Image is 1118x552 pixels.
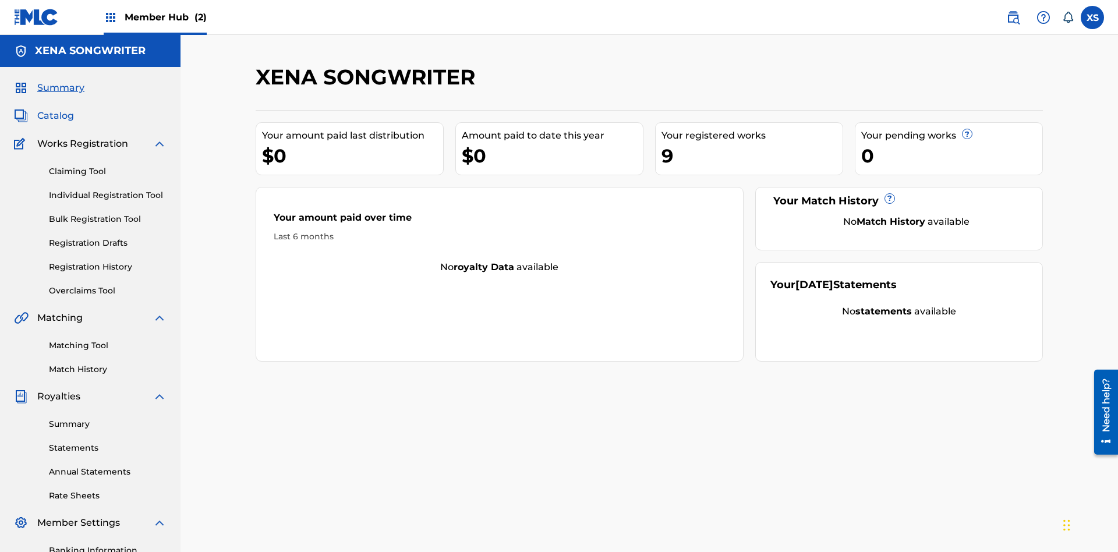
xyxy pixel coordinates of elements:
div: Last 6 months [274,231,726,243]
iframe: Resource Center [1085,365,1118,461]
img: help [1036,10,1050,24]
a: SummarySummary [14,81,84,95]
span: Member Hub [125,10,207,24]
div: $0 [462,143,643,169]
strong: Match History [857,216,925,227]
h5: XENA SONGWRITER [35,44,146,58]
span: ? [963,129,972,139]
span: Royalties [37,390,80,404]
div: No available [785,215,1028,229]
a: Rate Sheets [49,490,167,502]
div: Your amount paid over time [274,211,726,231]
a: Public Search [1002,6,1025,29]
div: Your registered works [661,129,843,143]
a: Annual Statements [49,466,167,478]
a: Overclaims Tool [49,285,167,297]
a: Individual Registration Tool [49,189,167,201]
div: No available [770,305,1028,319]
a: Match History [49,363,167,376]
div: $0 [262,143,443,169]
div: Amount paid to date this year [462,129,643,143]
img: Works Registration [14,137,29,151]
a: Registration Drafts [49,237,167,249]
div: Your pending works [861,129,1042,143]
img: expand [153,390,167,404]
div: No available [256,260,743,274]
img: Accounts [14,44,28,58]
strong: royalty data [454,261,514,273]
span: Member Settings [37,516,120,530]
div: Help [1032,6,1055,29]
img: Summary [14,81,28,95]
a: Summary [49,418,167,430]
div: 0 [861,143,1042,169]
a: Matching Tool [49,339,167,352]
span: Matching [37,311,83,325]
a: Bulk Registration Tool [49,213,167,225]
a: Claiming Tool [49,165,167,178]
span: (2) [194,12,207,23]
span: [DATE] [795,278,833,291]
div: Drag [1063,508,1070,543]
img: expand [153,516,167,530]
div: Your amount paid last distribution [262,129,443,143]
img: MLC Logo [14,9,59,26]
img: expand [153,137,167,151]
h2: XENA SONGWRITER [256,64,481,90]
a: Statements [49,442,167,454]
img: search [1006,10,1020,24]
div: Notifications [1062,12,1074,23]
img: expand [153,311,167,325]
img: Matching [14,311,29,325]
strong: statements [855,306,912,317]
div: Your Statements [770,277,897,293]
span: Works Registration [37,137,128,151]
img: Catalog [14,109,28,123]
a: Registration History [49,261,167,273]
img: Top Rightsholders [104,10,118,24]
div: User Menu [1081,6,1104,29]
span: ? [885,194,894,203]
a: CatalogCatalog [14,109,74,123]
div: Your Match History [770,193,1028,209]
iframe: Chat Widget [1060,496,1118,552]
span: Catalog [37,109,74,123]
span: Summary [37,81,84,95]
div: 9 [661,143,843,169]
img: Royalties [14,390,28,404]
img: Member Settings [14,516,28,530]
